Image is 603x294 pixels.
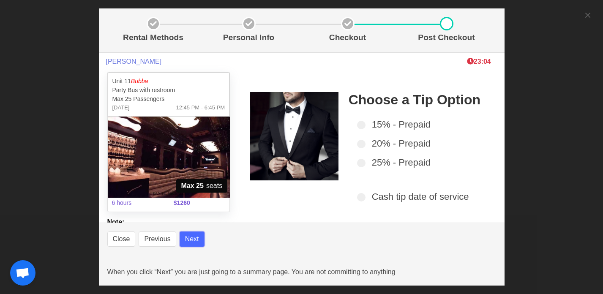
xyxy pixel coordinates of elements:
p: Post Checkout [401,32,493,44]
p: When you click “Next” you are just going to a summary page. You are not committing to anything [107,267,496,277]
label: 15% - Prepaid [357,117,486,131]
span: The clock is ticking ⁠— this timer shows how long we'll hold this limo during checkout. If time r... [467,58,491,65]
div: Open chat [10,260,35,286]
h2: Choose a Tip Option [349,92,486,107]
span: [PERSON_NAME] [106,57,162,65]
h2: Note: [107,218,496,226]
img: 11%2002.jpg [108,117,230,198]
button: Close [107,231,136,247]
p: Party Bus with restroom [112,86,225,95]
strong: Max 25 [181,181,204,191]
label: 20% - Prepaid [357,136,486,150]
span: 6 hours [107,193,169,212]
p: Personal Info [203,32,295,44]
label: 25% - Prepaid [357,155,486,169]
img: sidebar-img1.png [250,92,338,180]
p: Max 25 Passengers [112,95,225,103]
span: seats [176,179,228,193]
span: 12:45 PM - 6:45 PM [176,103,225,112]
b: 23:04 [467,58,491,65]
p: Unit 11 [112,77,225,86]
label: Cash tip date of service [357,190,486,204]
p: Checkout [302,32,394,44]
em: Bubba [131,78,148,84]
span: [DATE] [112,103,130,112]
p: Rental Methods [111,32,196,44]
button: Previous [139,231,176,247]
button: Next [180,231,205,247]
